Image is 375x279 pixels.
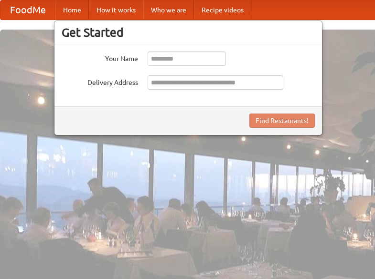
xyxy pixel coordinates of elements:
[62,52,138,63] label: Your Name
[194,0,251,20] a: Recipe videos
[143,0,194,20] a: Who we are
[62,75,138,87] label: Delivery Address
[62,25,315,40] h3: Get Started
[249,114,315,128] button: Find Restaurants!
[0,0,55,20] a: FoodMe
[89,0,143,20] a: How it works
[55,0,89,20] a: Home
